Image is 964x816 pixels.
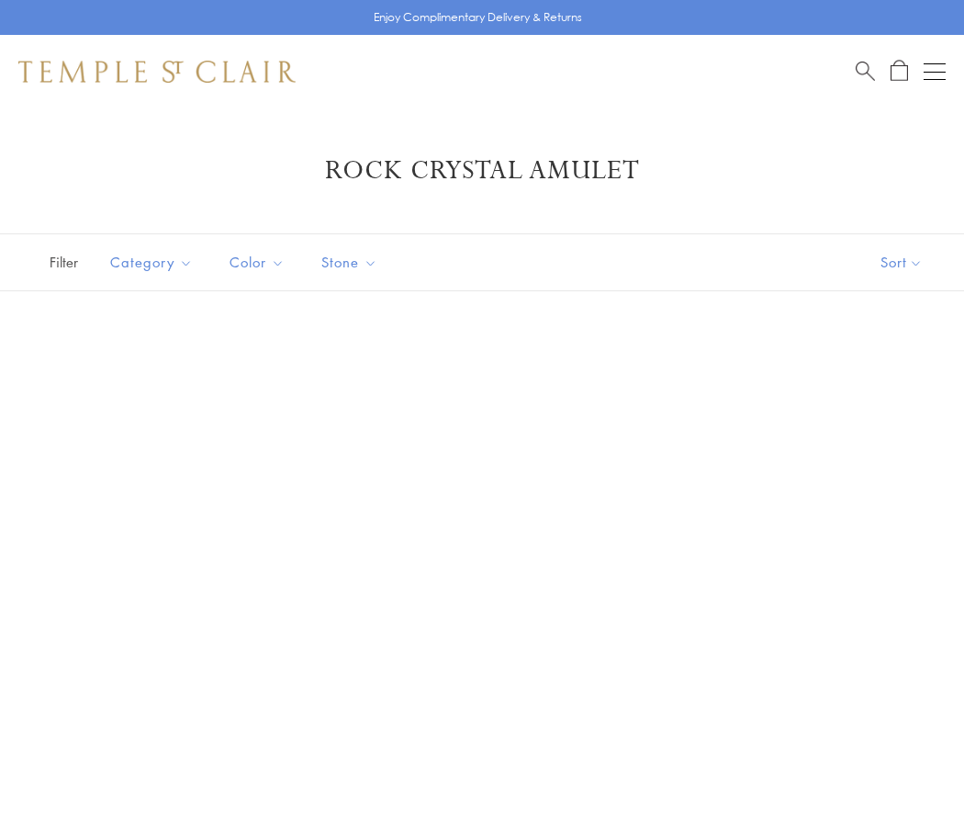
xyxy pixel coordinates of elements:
[308,242,391,283] button: Stone
[96,242,207,283] button: Category
[220,251,298,274] span: Color
[374,8,582,27] p: Enjoy Complimentary Delivery & Returns
[924,61,946,83] button: Open navigation
[856,60,875,83] a: Search
[101,251,207,274] span: Category
[891,60,908,83] a: Open Shopping Bag
[839,234,964,290] button: Show sort by
[18,61,296,83] img: Temple St. Clair
[312,251,391,274] span: Stone
[216,242,298,283] button: Color
[46,154,918,187] h1: Rock Crystal Amulet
